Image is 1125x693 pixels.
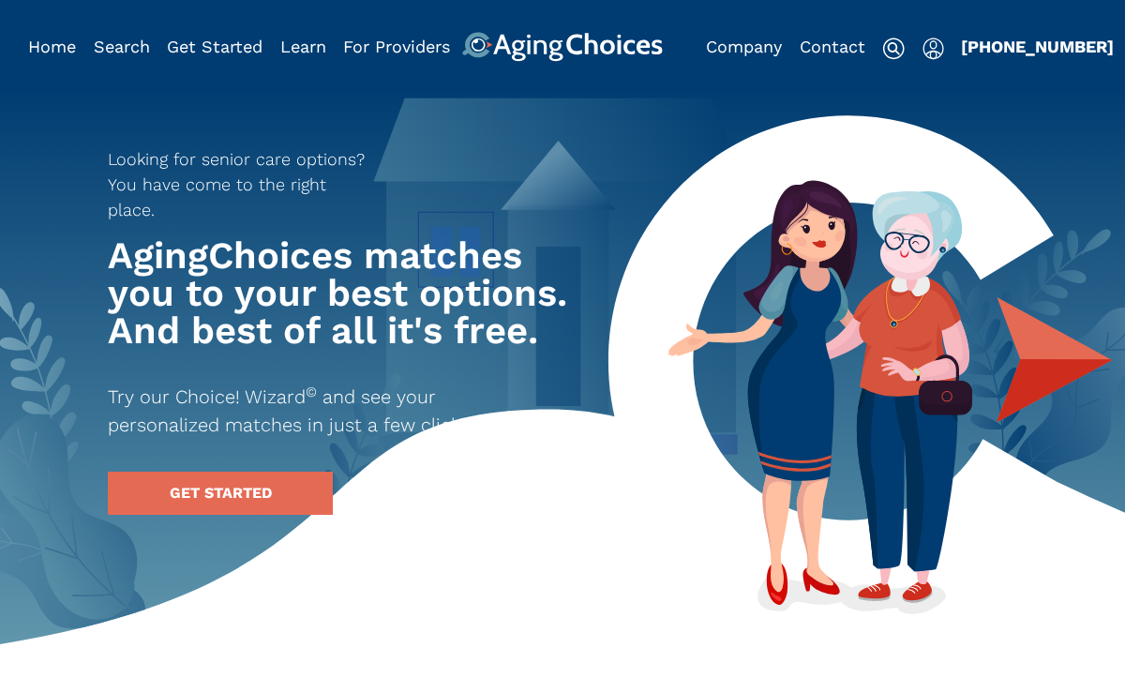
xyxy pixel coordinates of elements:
[108,146,378,222] p: Looking for senior care options? You have come to the right place.
[280,37,326,56] a: Learn
[922,38,944,60] img: user-icon.svg
[961,37,1114,56] a: [PHONE_NUMBER]
[108,237,577,350] h1: AgingChoices matches you to your best options. And best of all it's free.
[462,32,663,62] img: AgingChoices
[306,384,317,400] sup: ©
[922,32,944,62] div: Popover trigger
[706,37,782,56] a: Company
[28,37,76,56] a: Home
[882,38,905,60] img: search-icon.svg
[167,37,262,56] a: Get Started
[800,37,865,56] a: Contact
[108,383,543,439] p: Try our Choice! Wizard and see your personalized matches in just a few clicks.
[94,37,150,56] a: Search
[108,472,333,515] a: GET STARTED
[94,32,150,62] div: Popover trigger
[343,37,450,56] a: For Providers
